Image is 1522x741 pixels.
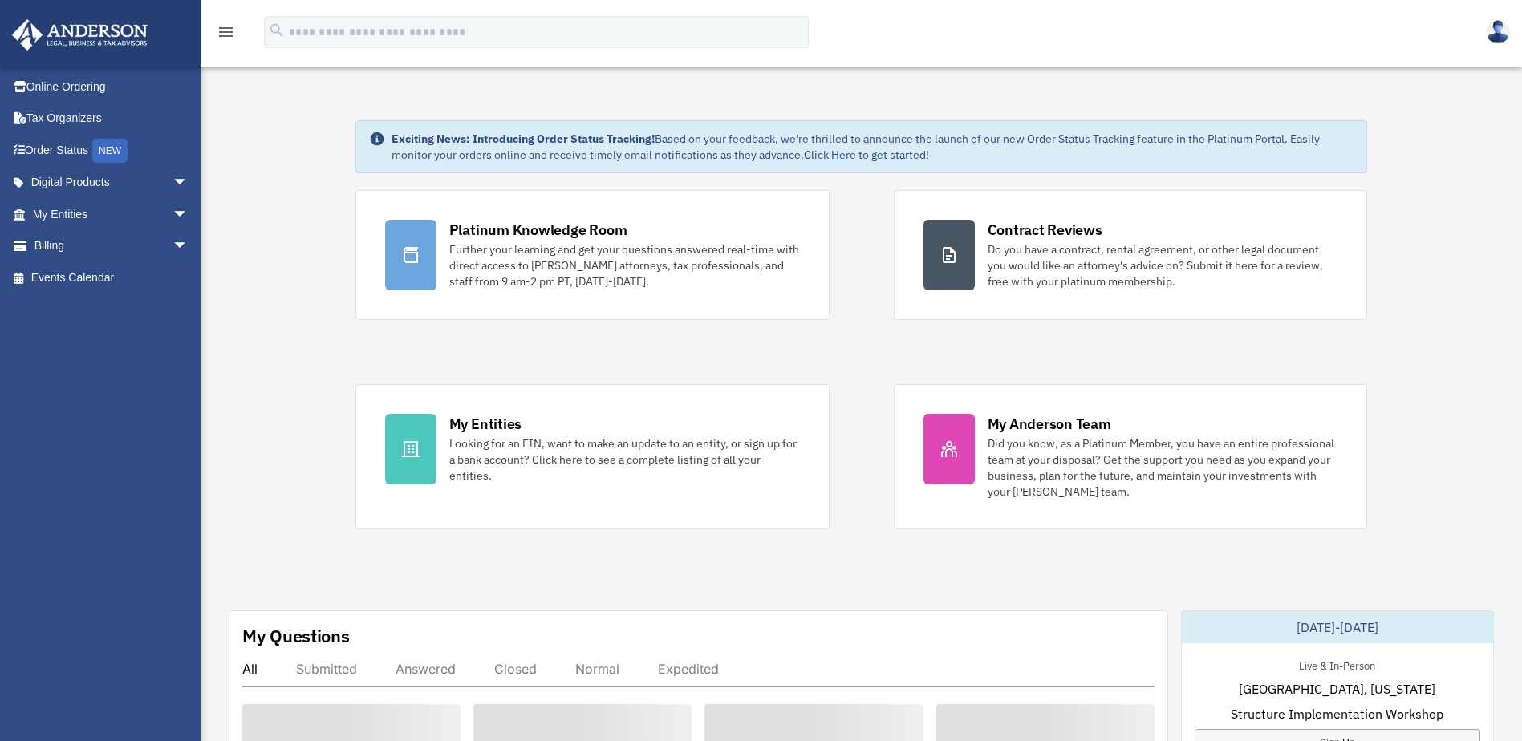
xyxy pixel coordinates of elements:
[1231,704,1443,723] span: Structure Implementation Workshop
[11,230,213,262] a: Billingarrow_drop_down
[7,19,152,51] img: Anderson Advisors Platinum Portal
[988,414,1111,434] div: My Anderson Team
[658,661,719,677] div: Expedited
[894,384,1368,529] a: My Anderson Team Did you know, as a Platinum Member, you have an entire professional team at your...
[268,22,286,39] i: search
[217,28,236,42] a: menu
[92,139,128,163] div: NEW
[894,190,1368,320] a: Contract Reviews Do you have a contract, rental agreement, or other legal document you would like...
[355,384,830,529] a: My Entities Looking for an EIN, want to make an update to an entity, or sign up for a bank accoun...
[242,624,350,648] div: My Questions
[1486,20,1510,43] img: User Pic
[11,134,213,167] a: Order StatusNEW
[988,241,1338,290] div: Do you have a contract, rental agreement, or other legal document you would like an attorney's ad...
[494,661,537,677] div: Closed
[396,661,456,677] div: Answered
[1286,656,1388,673] div: Live & In-Person
[1239,679,1435,698] span: [GEOGRAPHIC_DATA], [US_STATE]
[575,661,619,677] div: Normal
[449,241,800,290] div: Further your learning and get your questions answered real-time with direct access to [PERSON_NAM...
[392,132,655,146] strong: Exciting News: Introducing Order Status Tracking!
[11,261,213,294] a: Events Calendar
[11,198,213,230] a: My Entitiesarrow_drop_down
[11,71,213,103] a: Online Ordering
[449,414,522,434] div: My Entities
[296,661,357,677] div: Submitted
[217,22,236,42] i: menu
[11,103,213,135] a: Tax Organizers
[11,167,213,199] a: Digital Productsarrow_drop_down
[355,190,830,320] a: Platinum Knowledge Room Further your learning and get your questions answered real-time with dire...
[392,131,1354,163] div: Based on your feedback, we're thrilled to announce the launch of our new Order Status Tracking fe...
[1182,611,1493,643] div: [DATE]-[DATE]
[172,198,205,231] span: arrow_drop_down
[449,220,627,240] div: Platinum Knowledge Room
[172,167,205,200] span: arrow_drop_down
[988,435,1338,500] div: Did you know, as a Platinum Member, you have an entire professional team at your disposal? Get th...
[172,230,205,263] span: arrow_drop_down
[804,148,929,162] a: Click Here to get started!
[449,435,800,484] div: Looking for an EIN, want to make an update to an entity, or sign up for a bank account? Click her...
[242,661,258,677] div: All
[988,220,1102,240] div: Contract Reviews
